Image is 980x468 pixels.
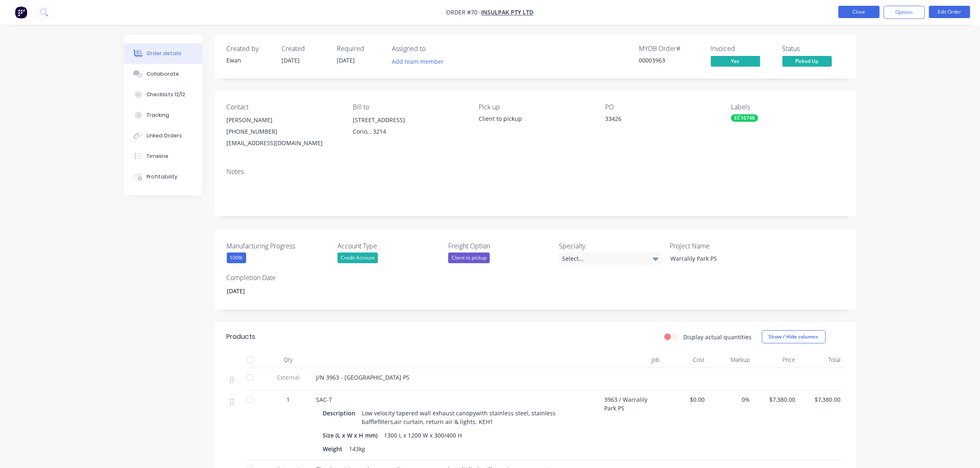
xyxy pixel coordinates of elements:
div: Total [799,352,844,368]
div: Timeline [147,153,168,160]
div: [STREET_ADDRESS] [353,114,466,126]
div: Created by [227,45,272,53]
div: [PERSON_NAME] [227,114,340,126]
div: MYOB Order # [639,45,701,53]
div: Pick up [479,103,591,111]
div: Bill to [353,103,466,111]
button: Order details [124,43,202,64]
div: Job [601,352,663,368]
button: Add team member [392,56,448,67]
span: [DATE] [282,56,300,64]
div: Weight [323,443,346,455]
span: Order #70 - [447,9,482,16]
div: [PERSON_NAME][PHONE_NUMBER][EMAIL_ADDRESS][DOMAIN_NAME] [227,114,340,149]
div: Cost [663,352,708,368]
div: Corio, , 3214 [353,126,466,137]
button: Tracking [124,105,202,125]
div: 33426 [605,114,708,126]
span: 1 [287,395,290,404]
div: [STREET_ADDRESS]Corio, , 3214 [353,114,466,141]
img: Factory [15,6,27,19]
div: Checklists 12/12 [147,91,185,98]
label: Manufacturing Progress [227,241,330,251]
label: Specialty [559,241,662,251]
div: Description [323,407,359,419]
div: EC16748 [731,114,758,122]
button: Collaborate [124,64,202,84]
div: [EMAIL_ADDRESS][DOMAIN_NAME] [227,137,340,149]
div: Linked Orders [147,132,182,139]
button: Picked Up [782,56,832,68]
div: Collaborate [147,70,179,78]
span: External [267,373,310,382]
button: Add team member [387,56,448,67]
div: Qty [264,352,313,368]
div: 00003963 [639,56,701,65]
div: Labels [731,103,844,111]
span: SAC-T [317,396,333,403]
span: 0% [712,395,750,404]
div: 100% [227,253,246,263]
div: Status [782,45,844,53]
div: Profitability [147,173,177,181]
button: Edit Order [929,6,970,18]
div: Warralily Park PS [664,253,767,264]
div: Credit Account [338,253,378,263]
div: Assigned to [392,45,475,53]
button: Close [838,6,880,18]
span: J/N 3963 - [GEOGRAPHIC_DATA] PS [317,373,410,381]
button: Profitability [124,167,202,187]
div: Products [227,332,256,342]
div: 143kg [346,443,369,455]
div: Low velocity tapered wall exhaust canopywith stainless steel, stainless bafflefilters,air curtain... [359,407,591,428]
div: Invoiced [711,45,773,53]
button: Checklists 12/12 [124,84,202,105]
button: Timeline [124,146,202,167]
span: Yes [711,56,760,66]
div: Created [282,45,327,53]
div: Client to pickup [448,253,490,263]
input: Enter date [221,285,324,297]
div: PO [605,103,718,111]
span: $0.00 [666,395,705,404]
div: Tracking [147,111,169,119]
button: Linked Orders [124,125,202,146]
button: Show / Hide columns [762,330,826,343]
span: $7,380.00 [802,395,841,404]
div: Ewan [227,56,272,65]
label: Freight Option [448,241,551,251]
div: [PHONE_NUMBER] [227,126,340,137]
label: Project Name [670,241,773,251]
div: Price [754,352,799,368]
div: 3963 / Warralily Park PS [601,390,663,460]
span: [DATE] [337,56,355,64]
div: Contact [227,103,340,111]
div: Markup [708,352,754,368]
div: 1300 L x 1200 W x 300/400 H [381,429,466,441]
div: Client to pickup [479,114,591,123]
span: $7,380.00 [757,395,796,404]
div: Required [337,45,382,53]
div: Size (L x W x H mm) [323,429,381,441]
div: Select... [559,253,662,265]
a: Insulpak Pty Ltd [482,9,534,16]
label: Display actual quantities [684,333,752,341]
div: Notes [227,168,844,176]
label: Account Type [338,241,440,251]
button: Options [884,6,925,19]
span: Picked Up [782,56,832,66]
label: Completion Date [227,273,330,283]
div: Order details [147,50,182,57]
